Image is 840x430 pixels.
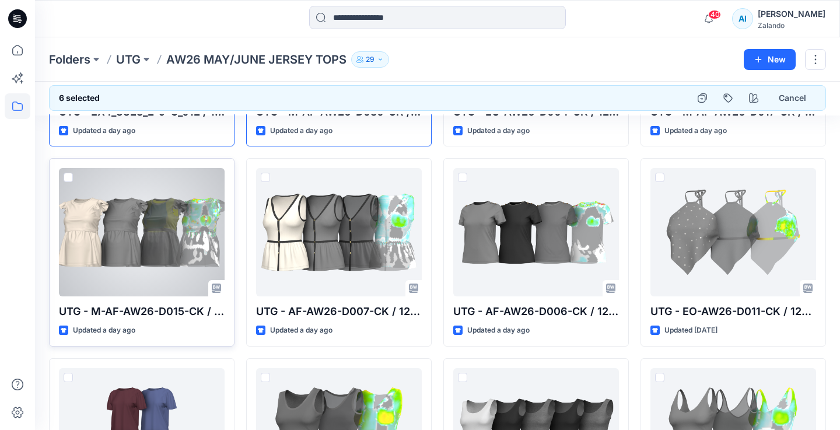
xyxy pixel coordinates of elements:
p: UTG - AF-AW26-D007-CK / 120435 [256,303,422,320]
p: AW26 MAY/JUNE JERSEY TOPS [166,51,346,68]
a: UTG [116,51,141,68]
div: AI [732,8,753,29]
p: Updated a day ago [467,125,530,137]
div: Zalando [758,21,825,30]
button: New [744,49,796,70]
div: [PERSON_NAME] [758,7,825,21]
p: Updated a day ago [73,125,135,137]
p: Updated a day ago [73,324,135,337]
button: 29 [351,51,389,68]
p: UTG - EO-AW26-D011-CK / 120440 [650,303,816,320]
p: Updated a day ago [664,125,727,137]
p: Updated a day ago [270,324,332,337]
p: 29 [366,53,374,66]
p: UTG - AF-AW26-D006-CK / 120434 [453,303,619,320]
span: 40 [708,10,721,19]
p: Updated a day ago [270,125,332,137]
p: UTG - M-AF-AW26-D015-CK / 120446 [59,303,225,320]
button: Cancel [769,88,816,109]
p: Updated a day ago [467,324,530,337]
p: Updated [DATE] [664,324,717,337]
h6: 6 selected [59,91,100,105]
a: Folders [49,51,90,68]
